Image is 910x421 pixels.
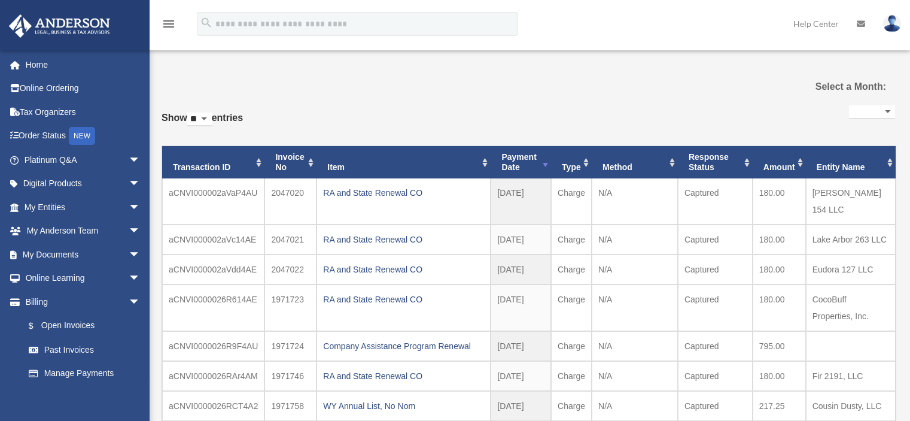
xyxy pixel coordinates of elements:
div: RA and State Renewal CO [323,291,484,308]
td: 1971724 [264,331,316,361]
td: Charge [551,225,592,255]
a: My Entitiesarrow_drop_down [8,195,159,219]
td: 180.00 [753,284,806,331]
td: 180.00 [753,361,806,391]
a: Online Learningarrow_drop_down [8,266,159,290]
a: Digital Productsarrow_drop_down [8,172,159,196]
td: 180.00 [753,178,806,225]
td: [DATE] [491,361,551,391]
td: 1971746 [264,361,316,391]
td: [DATE] [491,255,551,284]
span: $ [35,319,41,334]
td: 1971723 [264,284,316,331]
i: search [200,16,213,29]
div: RA and State Renewal CO [323,231,484,248]
a: Past Invoices [17,338,153,362]
td: N/A [592,178,678,225]
td: [DATE] [491,284,551,331]
a: My Anderson Teamarrow_drop_down [8,219,159,243]
td: Captured [678,331,753,361]
div: Company Assistance Program Renewal [323,338,484,355]
span: arrow_drop_down [129,172,153,196]
td: aCNVI000002aVaP4AU [162,178,264,225]
td: Captured [678,255,753,284]
a: Tax Organizers [8,100,159,124]
td: Charge [551,361,592,391]
th: Item: activate to sort column ascending [316,146,491,178]
th: Method: activate to sort column ascending [592,146,678,178]
td: N/A [592,225,678,255]
td: [DATE] [491,331,551,361]
label: Select a Month: [782,78,886,95]
div: RA and State Renewal CO [323,368,484,384]
th: Response Status: activate to sort column ascending [678,146,753,178]
td: 795.00 [753,331,806,361]
td: 217.25 [753,391,806,421]
img: Anderson Advisors Platinum Portal [5,14,114,38]
td: 180.00 [753,225,806,255]
td: N/A [592,284,678,331]
td: aCNVI0000026RAr4AM [162,361,264,391]
div: WY Annual List, No Nom [323,398,484,414]
td: Charge [551,178,592,225]
td: Charge [551,255,592,284]
td: Charge [551,391,592,421]
i: menu [162,17,176,31]
a: Billingarrow_drop_down [8,290,159,314]
td: aCNVI0000026R9F4AU [162,331,264,361]
a: Manage Payments [17,362,159,386]
td: 2047021 [264,225,316,255]
a: Platinum Q&Aarrow_drop_down [8,148,159,172]
td: Charge [551,331,592,361]
td: Captured [678,178,753,225]
a: Online Ordering [8,77,159,101]
span: arrow_drop_down [129,290,153,314]
td: N/A [592,255,678,284]
th: Amount: activate to sort column ascending [753,146,806,178]
a: Order StatusNEW [8,124,159,149]
td: aCNVI000002aVc14AE [162,225,264,255]
td: N/A [592,391,678,421]
img: User Pic [883,15,901,32]
th: Payment Date: activate to sort column ascending [491,146,551,178]
td: Fir 2191, LLC [806,361,896,391]
td: Captured [678,391,753,421]
td: [PERSON_NAME] 154 LLC [806,178,896,225]
span: arrow_drop_down [129,266,153,291]
td: N/A [592,331,678,361]
td: 180.00 [753,255,806,284]
div: RA and State Renewal CO [323,261,484,278]
td: [DATE] [491,391,551,421]
td: [DATE] [491,225,551,255]
td: Captured [678,361,753,391]
a: $Open Invoices [17,314,159,338]
span: arrow_drop_down [129,195,153,220]
a: menu [162,21,176,31]
td: Captured [678,284,753,331]
td: aCNVI0000026R614AE [162,284,264,331]
th: Invoice No: activate to sort column ascending [264,146,316,178]
span: arrow_drop_down [129,148,153,172]
label: Show entries [162,110,243,138]
a: My Documentsarrow_drop_down [8,243,159,266]
td: Cousin Dusty, LLC [806,391,896,421]
td: aCNVI000002aVdd4AE [162,255,264,284]
td: 1971758 [264,391,316,421]
td: 2047022 [264,255,316,284]
th: Entity Name: activate to sort column ascending [806,146,896,178]
td: Lake Arbor 263 LLC [806,225,896,255]
span: arrow_drop_down [129,219,153,244]
div: NEW [69,127,95,145]
th: Type: activate to sort column ascending [551,146,592,178]
td: aCNVI0000026RCT4A2 [162,391,264,421]
select: Showentries [187,113,212,126]
div: RA and State Renewal CO [323,184,484,201]
td: Eudora 127 LLC [806,255,896,284]
td: [DATE] [491,178,551,225]
td: N/A [592,361,678,391]
td: 2047020 [264,178,316,225]
a: Home [8,53,159,77]
td: Charge [551,284,592,331]
td: Captured [678,225,753,255]
span: arrow_drop_down [129,243,153,267]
